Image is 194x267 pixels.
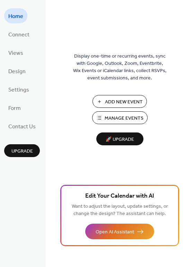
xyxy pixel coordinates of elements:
[8,85,29,95] span: Settings
[8,103,21,114] span: Form
[96,229,134,236] span: Open AI Assistant
[8,48,23,59] span: Views
[8,66,26,77] span: Design
[73,53,167,82] span: Display one-time or recurring events, sync with Google, Outlook, Zoom, Eventbrite, Wix Events or ...
[4,63,30,78] a: Design
[100,135,139,144] span: 🚀 Upgrade
[4,82,33,97] a: Settings
[85,224,154,239] button: Open AI Assistant
[8,29,29,40] span: Connect
[4,119,40,133] a: Contact Us
[4,100,25,115] a: Form
[105,98,143,106] span: Add New Event
[4,45,27,60] a: Views
[8,11,23,22] span: Home
[96,132,143,145] button: 🚀 Upgrade
[85,191,154,201] span: Edit Your Calendar with AI
[105,115,143,122] span: Manage Events
[4,8,27,23] a: Home
[92,111,148,124] button: Manage Events
[92,95,147,108] button: Add New Event
[72,202,168,218] span: Want to adjust the layout, update settings, or change the design? The assistant can help.
[4,27,34,42] a: Connect
[4,144,40,157] button: Upgrade
[11,148,33,155] span: Upgrade
[8,121,36,132] span: Contact Us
